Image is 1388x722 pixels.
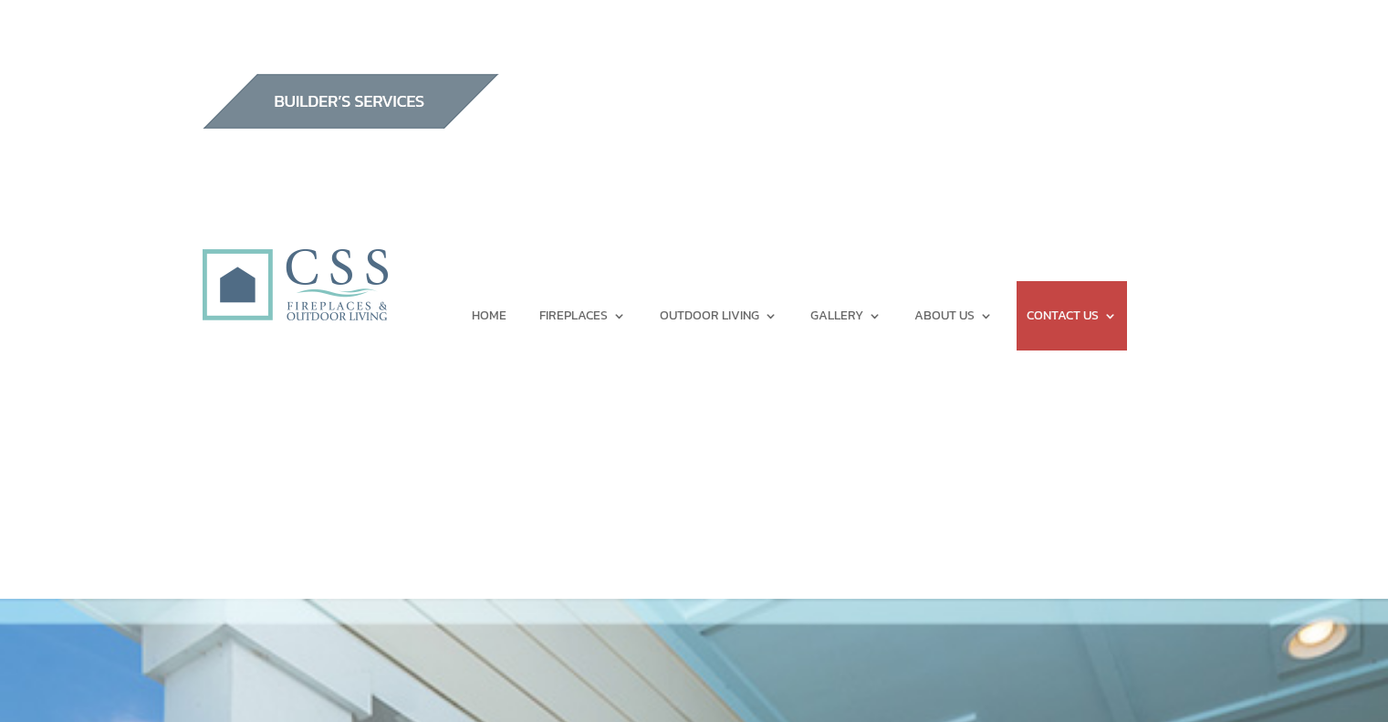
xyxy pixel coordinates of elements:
a: builder services construction supply [202,111,499,135]
a: OUTDOOR LIVING [660,281,777,351]
a: CONTACT US [1027,281,1117,351]
a: HOME [472,281,506,351]
a: GALLERY [810,281,882,351]
a: FIREPLACES [539,281,626,351]
a: ABOUT US [914,281,993,351]
img: CSS Fireplaces & Outdoor Living (Formerly Construction Solutions & Supply)- Jacksonville Ormond B... [202,198,388,330]
img: builders_btn [202,74,499,129]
